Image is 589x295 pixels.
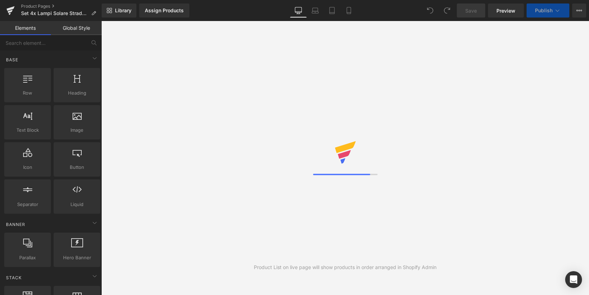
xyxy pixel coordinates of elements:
button: Undo [423,4,437,18]
span: Image [56,126,98,134]
span: Banner [5,221,26,228]
span: Icon [6,164,49,171]
span: Heading [56,89,98,97]
div: Product List on live page will show products in order arranged in Shopify Admin [254,263,436,271]
a: Global Style [51,21,102,35]
a: Mobile [340,4,357,18]
button: Redo [440,4,454,18]
a: Product Pages [21,4,102,9]
span: Save [465,7,477,14]
span: Set 4x Lampi Solare Stradale 90W LED Astro by Innova, 160 LED COB, Senzor, Telecomandă, IP66, Cad... [21,11,88,16]
span: Preview [496,7,515,14]
span: Parallax [6,254,49,261]
span: Publish [535,8,553,13]
span: Liquid [56,201,98,208]
span: Text Block [6,126,49,134]
span: Stack [5,274,22,281]
div: Assign Products [145,8,184,13]
a: New Library [102,4,136,18]
button: Publish [527,4,569,18]
span: Library [115,7,131,14]
a: Laptop [307,4,324,18]
span: Base [5,56,19,63]
a: Preview [488,4,524,18]
div: Open Intercom Messenger [565,271,582,288]
a: Desktop [290,4,307,18]
a: Tablet [324,4,340,18]
span: Row [6,89,49,97]
button: More [572,4,586,18]
span: Button [56,164,98,171]
span: Hero Banner [56,254,98,261]
span: Separator [6,201,49,208]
